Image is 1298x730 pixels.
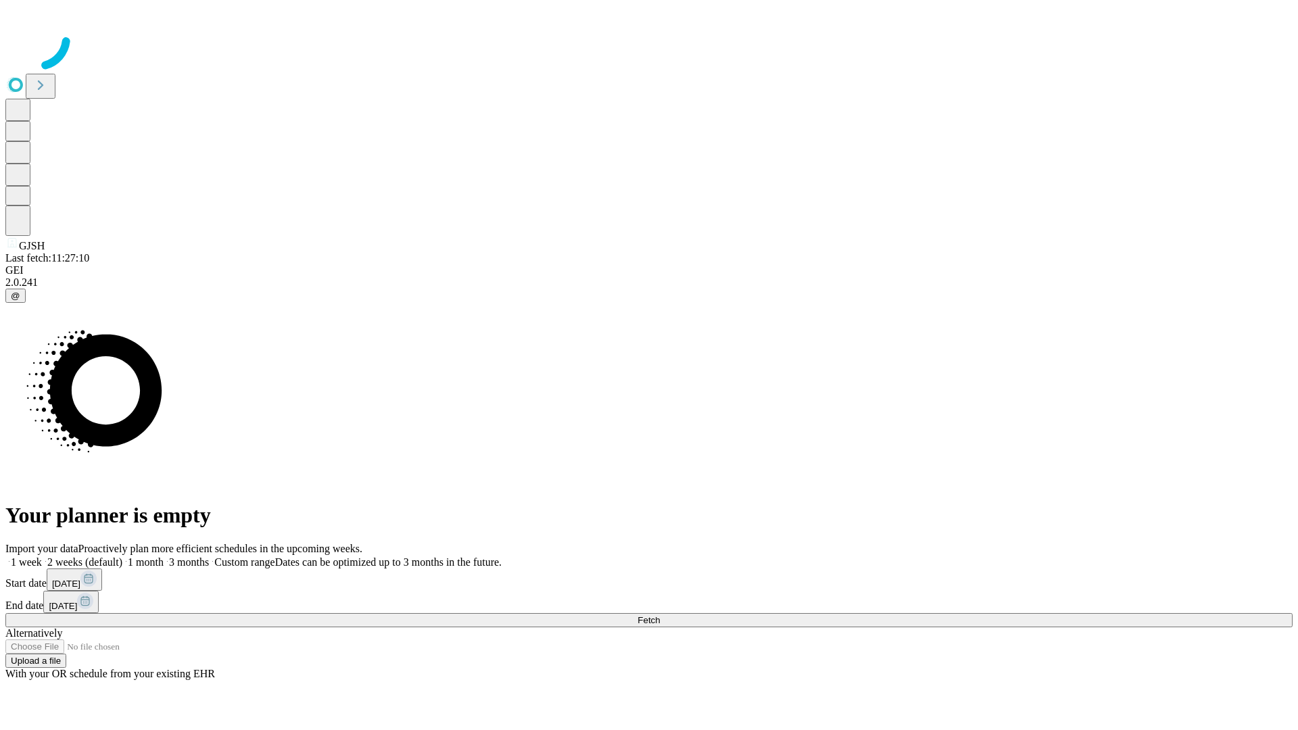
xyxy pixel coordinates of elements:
[214,556,274,568] span: Custom range
[5,503,1293,528] h1: Your planner is empty
[43,591,99,613] button: [DATE]
[5,252,89,264] span: Last fetch: 11:27:10
[128,556,164,568] span: 1 month
[78,543,362,554] span: Proactively plan more efficient schedules in the upcoming weeks.
[5,568,1293,591] div: Start date
[52,579,80,589] span: [DATE]
[5,264,1293,276] div: GEI
[5,276,1293,289] div: 2.0.241
[47,556,122,568] span: 2 weeks (default)
[275,556,502,568] span: Dates can be optimized up to 3 months in the future.
[19,240,45,251] span: GJSH
[5,591,1293,613] div: End date
[11,556,42,568] span: 1 week
[49,601,77,611] span: [DATE]
[11,291,20,301] span: @
[47,568,102,591] button: [DATE]
[5,668,215,679] span: With your OR schedule from your existing EHR
[5,289,26,303] button: @
[638,615,660,625] span: Fetch
[5,627,62,639] span: Alternatively
[5,654,66,668] button: Upload a file
[169,556,209,568] span: 3 months
[5,543,78,554] span: Import your data
[5,613,1293,627] button: Fetch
